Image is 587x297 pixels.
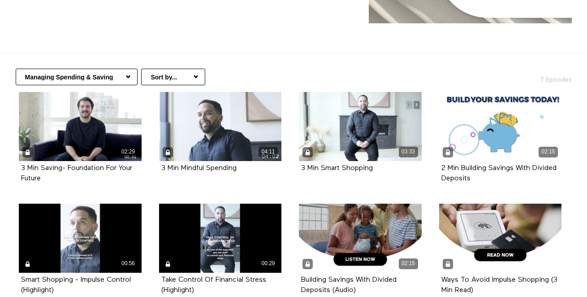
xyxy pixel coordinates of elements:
[399,147,418,157] div: 03:33
[299,204,422,273] a: Building Savings With Divided Deposits (Audio) 02:15
[119,258,138,269] div: 00:56
[301,276,397,294] strong: Building Savings With Divided Deposits (Audio)
[476,69,577,84] h2: 7 Episodes
[159,204,282,273] a: Take Control Of Financial Stress (Highlight) 00:29
[439,204,562,273] a: Ways To Avoid Impulse Shopping (3 Min Read)
[259,147,278,157] div: 04:11
[441,165,557,182] a: 2 Min Building Savings With Divided Deposits
[439,92,562,161] a: 2 Min Building Savings With Divided Deposits 02:15
[441,276,557,294] strong: Ways To Avoid Impulse Shopping (3 Min Read)
[161,276,266,294] strong: Take Control Of Financial Stress (Highlight)
[299,92,422,161] a: 3 Min Smart Shopping 03:33
[21,276,131,294] strong: Smart Shopping - Impulse Control (Highlight)
[301,165,373,172] strong: 3 Min Smart Shopping
[301,165,373,171] a: 3 Min Smart Shopping
[161,165,237,172] strong: 3 Min Mindful Spending
[399,258,418,269] div: 02:15
[161,165,237,171] a: 3 Min Mindful Spending
[161,276,266,293] a: Take Control Of Financial Stress (Highlight)
[21,165,132,182] a: 3 Min Saving- Foundation For Your Future
[19,92,142,161] a: 3 Min Saving- Foundation For Your Future 02:29
[301,276,397,293] a: Building Savings With Divided Deposits (Audio)
[19,204,142,273] a: Smart Shopping - Impulse Control (Highlight) 00:56
[539,147,558,157] div: 02:15
[259,258,278,269] div: 00:29
[21,276,131,293] a: Smart Shopping - Impulse Control (Highlight)
[159,92,282,161] a: 3 Min Mindful Spending 04:11
[441,276,557,293] a: Ways To Avoid Impulse Shopping (3 Min Read)
[119,147,138,157] div: 02:29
